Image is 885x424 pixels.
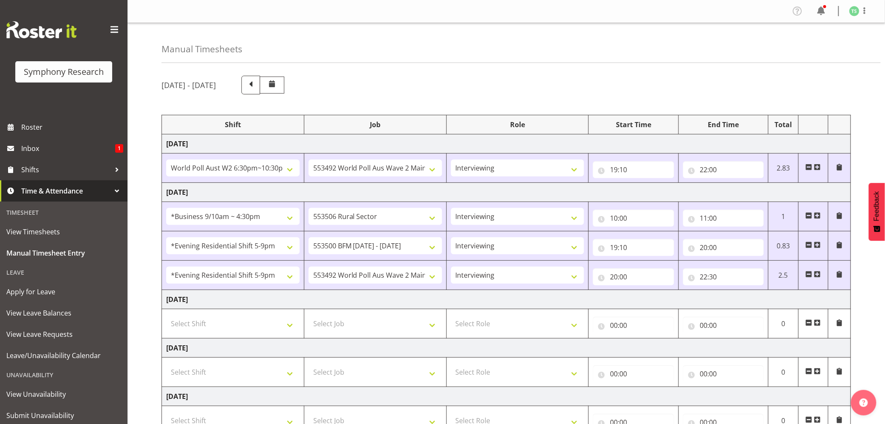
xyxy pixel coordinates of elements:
input: Click to select... [593,365,674,382]
input: Click to select... [593,161,674,178]
a: Leave/Unavailability Calendar [2,345,125,366]
span: Apply for Leave [6,285,121,298]
div: Total [773,120,794,130]
span: View Leave Balances [6,307,121,319]
td: 0 [769,309,798,339]
div: Timesheet [2,204,125,221]
span: Manual Timesheet Entry [6,247,121,259]
img: help-xxl-2.png [859,398,868,407]
td: 2.83 [769,154,798,183]
td: [DATE] [162,183,851,202]
img: tanya-stebbing1954.jpg [849,6,859,16]
div: Start Time [593,120,674,130]
span: View Unavailability [6,388,121,401]
span: View Leave Requests [6,328,121,341]
input: Click to select... [683,239,764,256]
span: Submit Unavailability [6,409,121,422]
div: End Time [683,120,764,130]
div: Leave [2,264,125,281]
span: View Timesheets [6,225,121,238]
img: Rosterit website logo [6,21,77,38]
input: Click to select... [593,317,674,334]
td: [DATE] [162,339,851,358]
div: Role [451,120,584,130]
input: Click to select... [593,239,674,256]
input: Click to select... [683,268,764,285]
td: 0.83 [769,231,798,261]
td: [DATE] [162,290,851,309]
span: Leave/Unavailability Calendar [6,349,121,362]
input: Click to select... [593,268,674,285]
td: [DATE] [162,134,851,154]
input: Click to select... [683,161,764,178]
a: View Leave Requests [2,324,125,345]
a: View Timesheets [2,221,125,242]
td: 1 [769,202,798,231]
td: 2.5 [769,261,798,290]
input: Click to select... [683,365,764,382]
span: Shifts [21,163,111,176]
span: Inbox [21,142,115,155]
div: Unavailability [2,366,125,384]
a: View Unavailability [2,384,125,405]
input: Click to select... [683,317,764,334]
span: 1 [115,144,123,153]
span: Roster [21,121,123,134]
div: Job [309,120,442,130]
div: Shift [166,120,300,130]
span: Time & Attendance [21,185,111,197]
td: [DATE] [162,387,851,406]
a: View Leave Balances [2,302,125,324]
input: Click to select... [683,210,764,227]
input: Click to select... [593,210,674,227]
h4: Manual Timesheets [162,44,242,54]
td: 0 [769,358,798,387]
button: Feedback - Show survey [869,183,885,241]
a: Apply for Leave [2,281,125,302]
h5: [DATE] - [DATE] [162,80,216,90]
div: Symphony Research [24,65,104,78]
span: Feedback [873,191,881,221]
a: Manual Timesheet Entry [2,242,125,264]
